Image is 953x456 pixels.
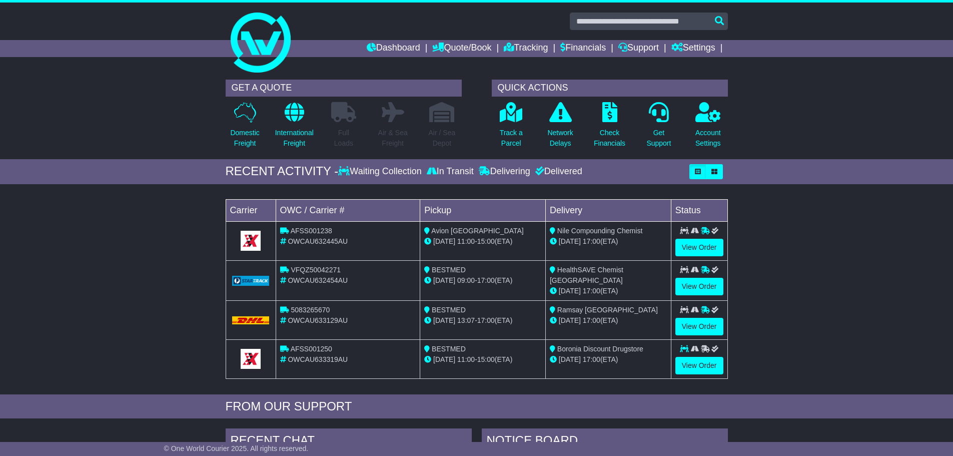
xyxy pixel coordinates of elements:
div: RECENT ACTIVITY - [226,164,339,179]
div: RECENT CHAT [226,428,472,455]
div: - (ETA) [424,354,541,365]
span: OWCAU633129AU [288,316,348,324]
p: Network Delays [547,128,573,149]
a: Support [618,40,659,57]
span: 17:00 [583,287,600,295]
span: 17:00 [477,276,495,284]
div: NOTICE BOARD [482,428,728,455]
p: Full Loads [331,128,356,149]
div: (ETA) [550,315,667,326]
a: Quote/Book [432,40,491,57]
span: 11:00 [457,355,475,363]
span: VFQZ50042271 [291,266,341,274]
td: Delivery [545,199,671,221]
img: GetCarrierServiceLogo [232,276,270,286]
span: AFSS001238 [291,227,332,235]
a: View Order [675,239,723,256]
div: - (ETA) [424,315,541,326]
a: CheckFinancials [593,102,626,154]
div: (ETA) [550,354,667,365]
span: 11:00 [457,237,475,245]
span: HealthSAVE Chemist [GEOGRAPHIC_DATA] [550,266,623,284]
a: Dashboard [367,40,420,57]
span: [DATE] [433,316,455,324]
td: OWC / Carrier # [276,199,420,221]
td: Carrier [226,199,276,221]
span: OWCAU633319AU [288,355,348,363]
span: BESTMED [432,345,466,353]
div: FROM OUR SUPPORT [226,399,728,414]
span: © One World Courier 2025. All rights reserved. [164,444,309,452]
span: Nile Compounding Chemist [557,227,642,235]
img: GetCarrierServiceLogo [241,231,261,251]
a: NetworkDelays [547,102,573,154]
span: BESTMED [432,266,466,274]
span: 15:00 [477,355,495,363]
a: View Order [675,357,723,374]
a: GetSupport [646,102,671,154]
img: DHL.png [232,316,270,324]
p: Air / Sea Depot [429,128,456,149]
span: OWCAU632445AU [288,237,348,245]
p: Track a Parcel [500,128,523,149]
span: Boronia Discount Drugstore [557,345,643,353]
span: Avion [GEOGRAPHIC_DATA] [431,227,523,235]
td: Status [671,199,727,221]
span: BESTMED [432,306,466,314]
a: Track aParcel [499,102,523,154]
td: Pickup [420,199,546,221]
span: 17:00 [477,316,495,324]
p: Air & Sea Freight [378,128,408,149]
div: Delivered [533,166,582,177]
span: [DATE] [433,276,455,284]
span: [DATE] [559,237,581,245]
span: [DATE] [559,316,581,324]
p: Domestic Freight [230,128,259,149]
p: Check Financials [594,128,625,149]
a: Tracking [504,40,548,57]
span: AFSS001250 [291,345,332,353]
span: 17:00 [583,237,600,245]
a: Financials [560,40,606,57]
div: (ETA) [550,286,667,296]
span: 15:00 [477,237,495,245]
div: Waiting Collection [338,166,424,177]
p: Account Settings [695,128,721,149]
a: Settings [671,40,715,57]
p: Get Support [646,128,671,149]
a: InternationalFreight [275,102,314,154]
a: View Order [675,278,723,295]
span: [DATE] [559,355,581,363]
div: QUICK ACTIONS [492,80,728,97]
a: DomesticFreight [230,102,260,154]
span: 17:00 [583,316,600,324]
img: GetCarrierServiceLogo [241,349,261,369]
span: [DATE] [559,287,581,295]
a: View Order [675,318,723,335]
span: 5083265670 [291,306,330,314]
p: International Freight [275,128,314,149]
span: [DATE] [433,237,455,245]
span: OWCAU632454AU [288,276,348,284]
span: [DATE] [433,355,455,363]
span: Ramsay [GEOGRAPHIC_DATA] [557,306,658,314]
span: 13:07 [457,316,475,324]
div: (ETA) [550,236,667,247]
span: 17:00 [583,355,600,363]
div: In Transit [424,166,476,177]
div: Delivering [476,166,533,177]
span: 09:00 [457,276,475,284]
div: - (ETA) [424,275,541,286]
div: - (ETA) [424,236,541,247]
div: GET A QUOTE [226,80,462,97]
a: AccountSettings [695,102,721,154]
